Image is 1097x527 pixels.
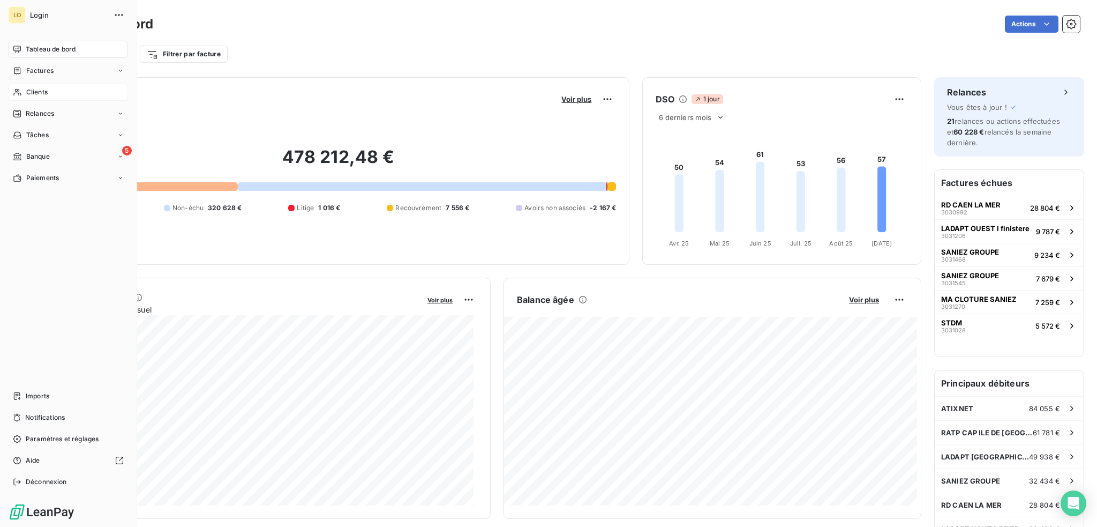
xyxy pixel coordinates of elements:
button: Actions [1005,16,1058,33]
span: 1 016 € [318,203,340,213]
span: Voir plus [427,296,453,304]
h6: Factures échues [935,170,1084,196]
h6: DSO [656,93,674,106]
span: 3031545 [941,280,966,286]
span: Imports [26,391,49,401]
img: Logo LeanPay [9,503,75,521]
tspan: Juin 25 [749,240,771,247]
span: relances ou actions effectuées et relancés la semaine dernière. [947,117,1060,147]
span: 5 572 € [1035,322,1060,330]
span: Non-échu [172,203,204,213]
div: LO [9,6,26,24]
button: Voir plus [424,295,456,305]
button: STDM30310285 572 € [935,314,1084,337]
span: 21 [947,117,955,125]
button: SANIEZ GROUPE30315457 679 € [935,266,1084,290]
a: Aide [9,452,128,469]
span: ATIXNET [941,404,973,413]
span: RATP CAP ILE DE [GEOGRAPHIC_DATA] [941,428,1033,437]
span: 3031028 [941,327,966,333]
span: Paiements [26,173,59,183]
span: 320 628 € [208,203,242,213]
button: SANIEZ GROUPE30314689 234 € [935,243,1084,266]
span: SANIEZ GROUPE [941,477,1000,485]
span: RD CAEN LA MER [941,501,1002,509]
span: 9 234 € [1034,251,1060,259]
span: Recouvrement [395,203,441,213]
span: Voir plus [561,95,591,103]
span: SANIEZ GROUPE [941,271,999,280]
span: Login [30,11,107,19]
span: 28 804 € [1030,204,1060,212]
tspan: Juil. 25 [790,240,812,247]
button: Voir plus [846,295,882,305]
h6: Principaux débiteurs [935,370,1084,396]
div: Open Intercom Messenger [1061,491,1086,516]
span: Tâches [26,130,49,140]
tspan: Avr. 25 [670,240,689,247]
span: Déconnexion [26,477,67,487]
span: Clients [26,87,48,97]
span: 3031270 [941,303,965,310]
span: SANIEZ GROUPE [941,248,999,256]
span: 7 556 € [446,203,469,213]
tspan: [DATE] [872,240,892,247]
h6: Relances [947,86,986,99]
span: 28 804 € [1029,501,1060,509]
span: -2 167 € [590,203,616,213]
span: RD CAEN LA MER [941,201,1001,209]
span: Avoirs non associés [524,203,585,213]
span: Relances [26,109,54,118]
span: Banque [26,152,50,161]
span: Aide [26,456,40,465]
h6: Balance âgée [517,293,574,306]
span: Paramètres et réglages [26,434,99,444]
span: Factures [26,66,54,76]
span: Notifications [25,413,65,422]
span: Vous êtes à jour ! [947,103,1007,112]
tspan: Mai 25 [710,240,730,247]
button: LADAPT OUEST I finistere30312069 787 € [935,219,1084,243]
span: 7 259 € [1035,298,1060,307]
h2: 478 212,48 € [61,146,616,179]
span: 3030992 [941,209,967,216]
span: LADAPT OUEST I finistere [941,224,1030,233]
span: STDM [941,318,962,327]
tspan: Août 25 [830,240,853,247]
span: Voir plus [849,295,879,304]
button: Filtrer par facture [140,46,228,63]
span: 5 [122,146,132,155]
span: 7 679 € [1036,274,1060,283]
span: 84 055 € [1029,404,1060,413]
button: Voir plus [558,94,595,104]
span: 9 787 € [1036,227,1060,236]
span: 1 jour [692,94,723,104]
span: Chiffre d'affaires mensuel [61,304,420,315]
span: Litige [297,203,314,213]
span: 3031206 [941,233,966,239]
span: LADAPT [GEOGRAPHIC_DATA] ([GEOGRAPHIC_DATA]) [941,452,1029,461]
span: 3031468 [941,256,966,263]
span: MA CLOTURE SANIEZ [941,295,1017,303]
button: RD CAEN LA MER303099228 804 € [935,196,1084,219]
span: 6 derniers mois [659,113,711,122]
button: MA CLOTURE SANIEZ30312707 259 € [935,290,1084,314]
span: 32 434 € [1029,477,1060,485]
span: 60 228 € [953,128,984,136]
span: 61 781 € [1033,428,1060,437]
span: Tableau de bord [26,44,76,54]
span: 49 938 € [1029,452,1060,461]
